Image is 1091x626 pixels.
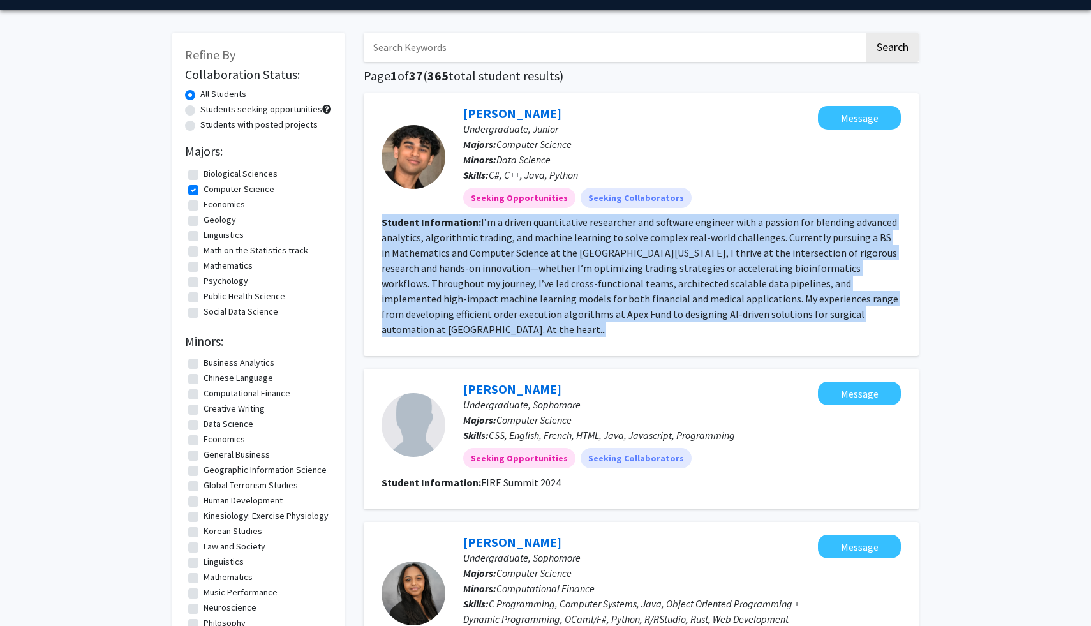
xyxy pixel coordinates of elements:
h2: Minors: [185,334,332,349]
label: Geographic Information Science [204,463,327,477]
label: Data Science [204,417,253,431]
b: Majors: [463,138,496,151]
label: Psychology [204,274,248,288]
label: General Business [204,448,270,461]
b: Student Information: [382,476,481,489]
label: Computational Finance [204,387,290,400]
label: Students with posted projects [200,118,318,131]
label: Korean Studies [204,525,262,538]
button: Message Meenakshi Rama Subramanian [818,535,901,558]
label: Biological Sciences [204,167,278,181]
b: Majors: [463,414,496,426]
label: Students seeking opportunities [200,103,322,116]
span: Computer Science [496,414,572,426]
label: Public Health Science [204,290,285,303]
span: 37 [409,68,423,84]
mat-chip: Seeking Collaborators [581,448,692,468]
button: Search [866,33,919,62]
fg-read-more: FIRE Summit 2024 [481,476,561,489]
mat-chip: Seeking Opportunities [463,188,575,208]
a: [PERSON_NAME] [463,534,561,550]
span: Refine By [185,47,235,63]
label: Math on the Statistics track [204,244,308,257]
span: Data Science [496,153,551,166]
mat-chip: Seeking Opportunities [463,448,575,468]
fg-read-more: I’m a driven quantitative researcher and software engineer with a passion for blending advanced a... [382,216,898,336]
label: Human Development [204,494,283,507]
span: 365 [427,68,449,84]
span: 1 [390,68,397,84]
label: Mathematics [204,570,253,584]
b: Student Information: [382,216,481,228]
label: Economics [204,433,245,446]
mat-chip: Seeking Collaborators [581,188,692,208]
button: Message Daniella Ghonda [818,382,901,405]
label: Economics [204,198,245,211]
label: Business Analytics [204,356,274,369]
b: Skills: [463,597,489,610]
h1: Page of ( total student results) [364,68,919,84]
a: [PERSON_NAME] [463,105,561,121]
label: Chinese Language [204,371,273,385]
label: Mathematics [204,259,253,272]
label: Global Terrorism Studies [204,479,298,492]
label: Social Data Science [204,305,278,318]
span: Computational Finance [496,582,595,595]
b: Minors: [463,582,496,595]
a: [PERSON_NAME] [463,381,561,397]
span: C#, C++, Java, Python [489,168,578,181]
label: Linguistics [204,555,244,569]
span: CSS, English, French, HTML, Java, Javascript, Programming [489,429,735,442]
b: Majors: [463,567,496,579]
input: Search Keywords [364,33,865,62]
b: Minors: [463,153,496,166]
label: Neuroscience [204,601,256,615]
label: Creative Writing [204,402,265,415]
label: Kinesiology: Exercise Physiology [204,509,329,523]
b: Skills: [463,168,489,181]
span: Undergraduate, Junior [463,123,558,135]
label: Computer Science [204,183,274,196]
span: Computer Science [496,567,572,579]
span: C Programming, Computer Systems, Java, Object Oriented Programming + Dynamic Programming, OCaml/F... [463,597,799,625]
label: Law and Society [204,540,265,553]
label: Geology [204,213,236,227]
span: Undergraduate, Sophomore [463,398,581,411]
label: Linguistics [204,228,244,242]
label: All Students [200,87,246,101]
h2: Collaboration Status: [185,67,332,82]
span: Computer Science [496,138,572,151]
label: Music Performance [204,586,278,599]
button: Message Sashvad Satish Kumar [818,106,901,130]
span: Undergraduate, Sophomore [463,551,581,564]
b: Skills: [463,429,489,442]
iframe: Chat [10,569,54,616]
h2: Majors: [185,144,332,159]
